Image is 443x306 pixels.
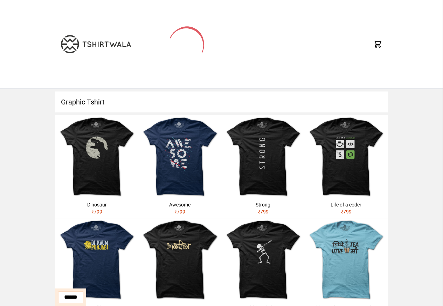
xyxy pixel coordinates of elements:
[305,218,388,301] img: jithe-tea-uthe-me.jpg
[341,209,352,215] span: ₹ 799
[61,35,131,53] img: TW-LOGO-400-104.png
[224,201,302,208] div: Strong
[222,115,305,218] a: Strong₹799
[258,209,269,215] span: ₹ 799
[55,115,138,198] img: dinosaur.jpg
[58,201,136,208] div: Dinosaur
[222,218,305,301] img: skeleton-dabbing.jpg
[307,201,385,208] div: Life of a coder
[91,209,102,215] span: ₹ 799
[305,115,388,218] a: Life of a coder₹799
[138,218,221,301] img: motor.jpg
[55,91,388,113] h1: Graphic Tshirt
[174,209,185,215] span: ₹ 799
[55,218,138,301] img: shera-di-kaum-punjabi-1.jpg
[138,115,221,198] img: awesome.jpg
[138,115,221,218] a: Awesome₹799
[222,115,305,198] img: strong.jpg
[55,115,138,218] a: Dinosaur₹799
[141,201,219,208] div: Awesome
[305,115,388,198] img: life-of-a-coder.jpg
